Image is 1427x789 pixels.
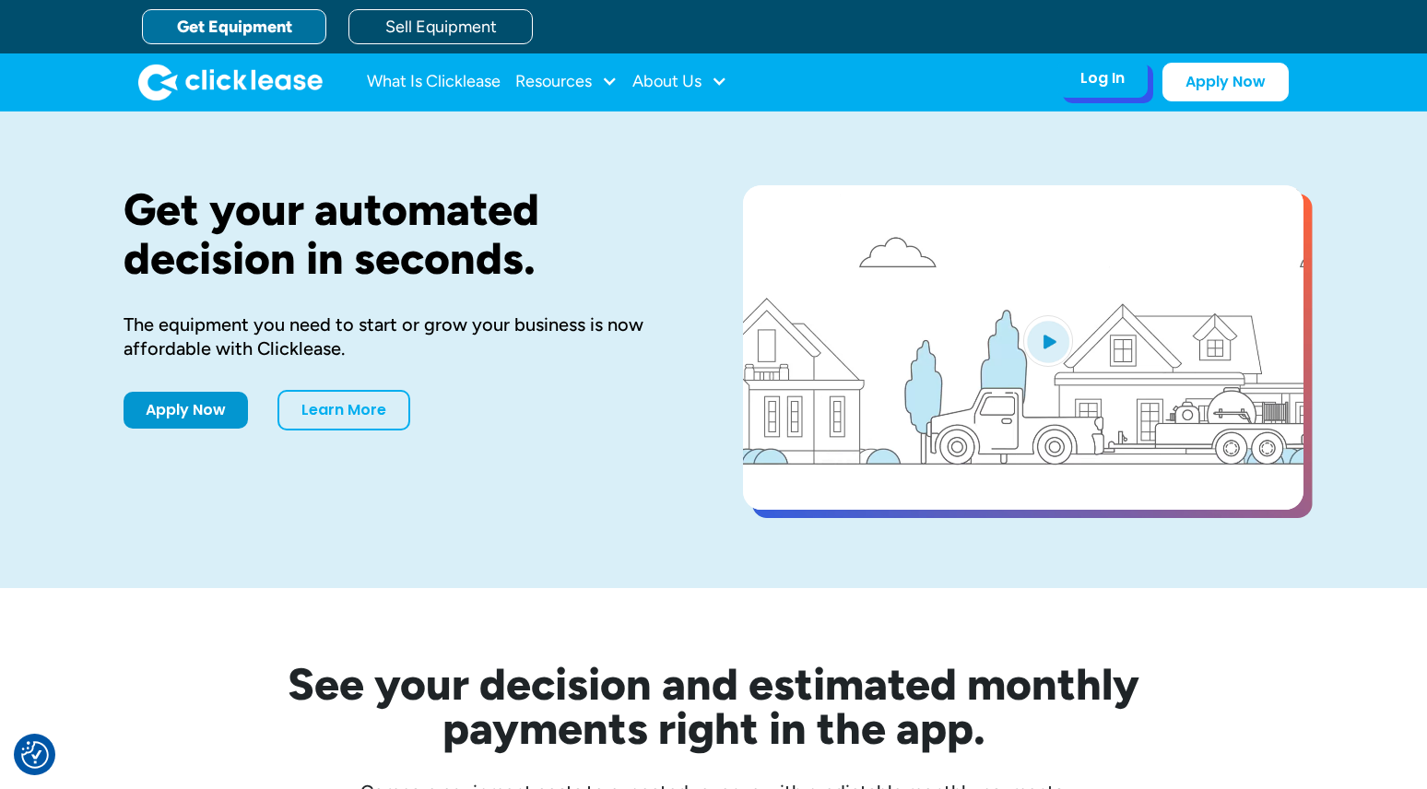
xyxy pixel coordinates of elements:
[197,662,1230,750] h2: See your decision and estimated monthly payments right in the app.
[124,312,684,360] div: The equipment you need to start or grow your business is now affordable with Clicklease.
[348,9,533,44] a: Sell Equipment
[1162,63,1289,101] a: Apply Now
[1023,315,1073,367] img: Blue play button logo on a light blue circular background
[367,64,501,100] a: What Is Clicklease
[21,741,49,769] button: Consent Preferences
[124,392,248,429] a: Apply Now
[743,185,1303,510] a: open lightbox
[138,64,323,100] a: home
[142,9,326,44] a: Get Equipment
[1080,69,1125,88] div: Log In
[21,741,49,769] img: Revisit consent button
[277,390,410,430] a: Learn More
[138,64,323,100] img: Clicklease logo
[124,185,684,283] h1: Get your automated decision in seconds.
[515,64,618,100] div: Resources
[632,64,727,100] div: About Us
